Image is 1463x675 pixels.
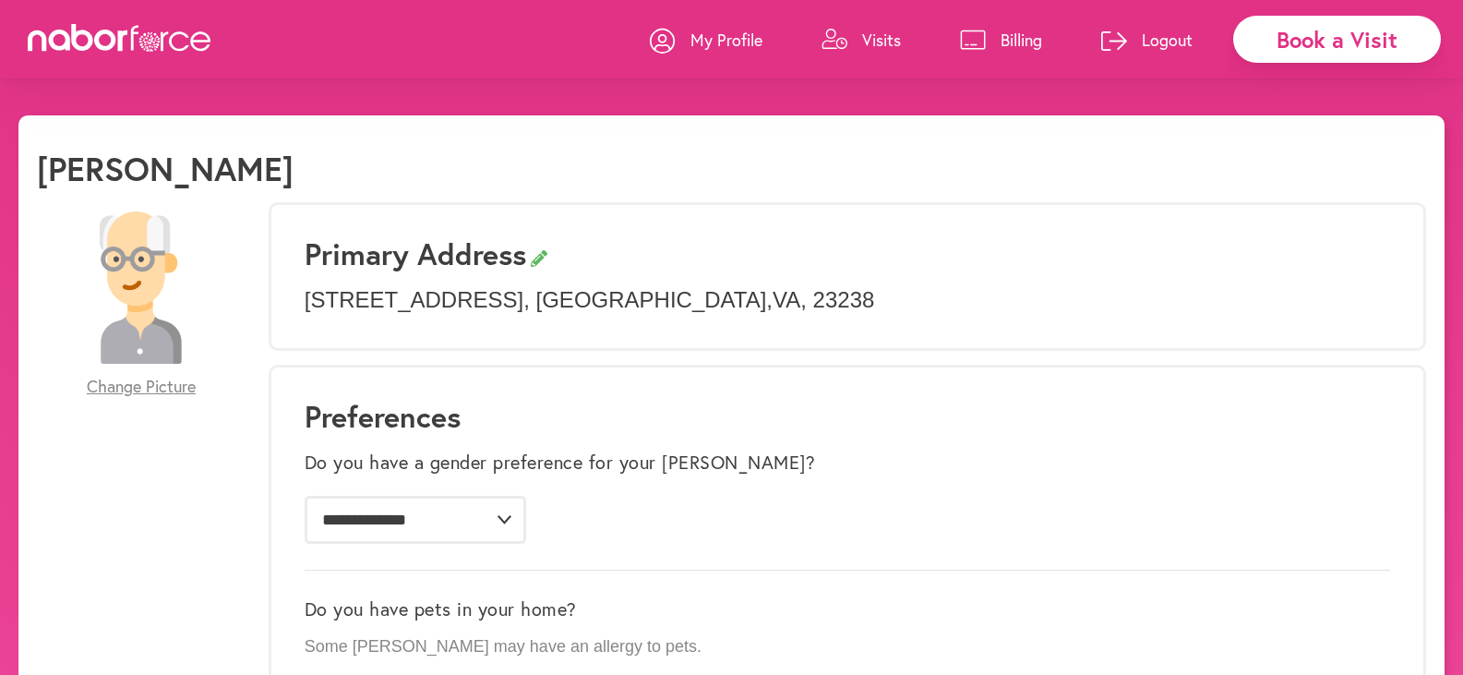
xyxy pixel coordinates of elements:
[960,12,1042,67] a: Billing
[305,236,1390,271] h3: Primary Address
[650,12,762,67] a: My Profile
[305,598,577,621] label: Do you have pets in your home?
[305,452,816,474] label: Do you have a gender preference for your [PERSON_NAME]?
[87,377,196,397] span: Change Picture
[37,149,294,188] h1: [PERSON_NAME]
[1101,12,1193,67] a: Logout
[305,399,1390,434] h1: Preferences
[305,287,1390,314] p: [STREET_ADDRESS] , [GEOGRAPHIC_DATA] , VA , 23238
[1001,29,1042,51] p: Billing
[821,12,901,67] a: Visits
[65,211,217,364] img: 28479a6084c73c1d882b58007db4b51f.png
[305,637,1390,657] p: Some [PERSON_NAME] may have an allergy to pets.
[1233,16,1441,63] div: Book a Visit
[862,29,901,51] p: Visits
[1142,29,1193,51] p: Logout
[690,29,762,51] p: My Profile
